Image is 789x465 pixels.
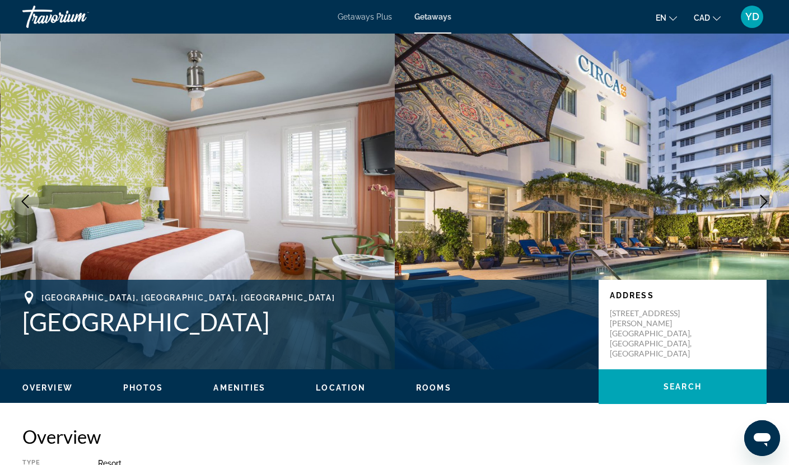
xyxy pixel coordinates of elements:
[694,13,710,22] span: CAD
[416,383,451,392] span: Rooms
[664,382,702,391] span: Search
[414,12,451,21] a: Getaways
[656,13,666,22] span: en
[750,187,778,215] button: Next image
[22,307,587,336] h1: [GEOGRAPHIC_DATA]
[22,425,767,448] h2: Overview
[610,308,699,359] p: [STREET_ADDRESS][PERSON_NAME] [GEOGRAPHIC_DATA], [GEOGRAPHIC_DATA], [GEOGRAPHIC_DATA]
[316,383,366,392] span: Location
[213,383,265,392] span: Amenities
[656,10,677,26] button: Change language
[22,383,73,392] span: Overview
[123,383,164,393] button: Photos
[744,420,780,456] iframe: Button to launch messaging window
[338,12,392,21] a: Getaways Plus
[610,291,755,300] p: Address
[599,369,767,404] button: Search
[22,2,134,31] a: Travorium
[316,383,366,393] button: Location
[11,187,39,215] button: Previous image
[416,383,451,393] button: Rooms
[22,383,73,393] button: Overview
[213,383,265,393] button: Amenities
[694,10,721,26] button: Change currency
[737,5,767,29] button: User Menu
[41,293,335,302] span: [GEOGRAPHIC_DATA], [GEOGRAPHIC_DATA], [GEOGRAPHIC_DATA]
[745,11,759,22] span: YD
[123,383,164,392] span: Photos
